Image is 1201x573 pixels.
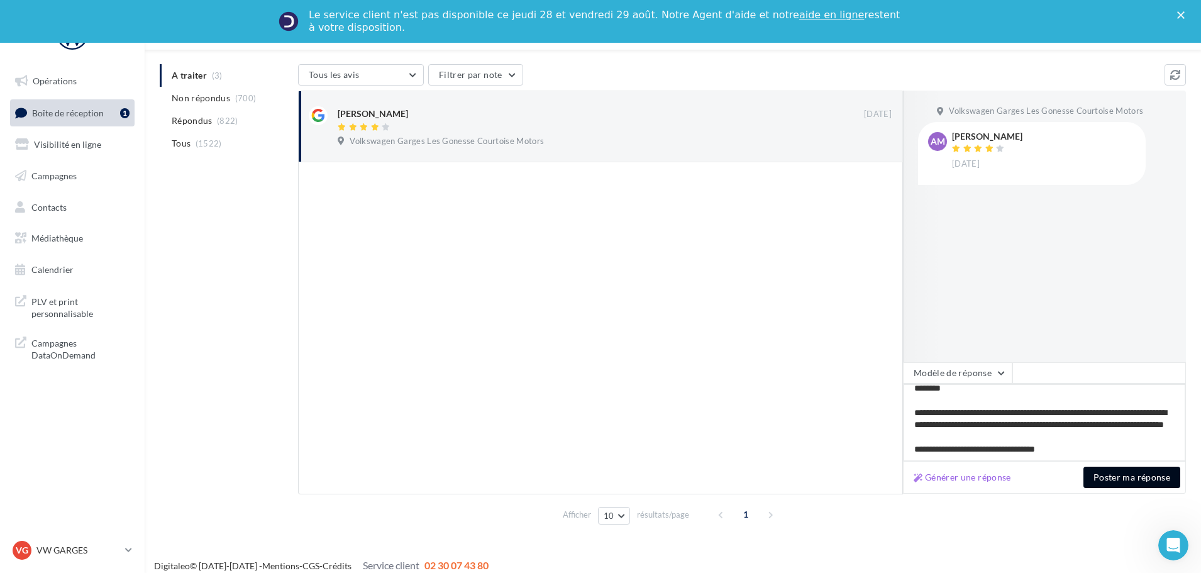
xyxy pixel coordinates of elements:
[8,288,137,325] a: PLV et print personnalisable
[1083,467,1180,488] button: Poster ma réponse
[279,11,299,31] img: Profile image for Service-Client
[16,544,28,557] span: VG
[34,139,101,150] span: Visibilité en ligne
[120,108,130,118] div: 1
[8,131,137,158] a: Visibilité en ligne
[309,69,360,80] span: Tous les avis
[8,330,137,367] a: Campagnes DataOnDemand
[302,560,319,571] a: CGS
[31,293,130,320] span: PLV et print personnalisable
[1177,11,1190,19] div: Fermer
[154,560,190,571] a: Digitaleo
[931,135,945,148] span: AM
[864,109,892,120] span: [DATE]
[8,68,137,94] a: Opérations
[31,201,67,212] span: Contacts
[1158,530,1188,560] iframe: Intercom live chat
[31,233,83,243] span: Médiathèque
[8,163,137,189] a: Campagnes
[952,159,980,170] span: [DATE]
[10,538,135,562] a: VG VW GARGES
[428,64,523,86] button: Filtrer par note
[235,93,257,103] span: (700)
[909,470,1016,485] button: Générer une réponse
[323,560,351,571] a: Crédits
[604,511,614,521] span: 10
[172,137,191,150] span: Tous
[33,75,77,86] span: Opérations
[736,504,756,525] span: 1
[637,509,689,521] span: résultats/page
[338,108,408,120] div: [PERSON_NAME]
[799,9,864,21] a: aide en ligne
[154,560,489,571] span: © [DATE]-[DATE] - - -
[949,106,1143,117] span: Volkswagen Garges Les Gonesse Courtoise Motors
[598,507,630,525] button: 10
[196,138,222,148] span: (1522)
[172,92,230,104] span: Non répondus
[8,99,137,126] a: Boîte de réception1
[8,257,137,283] a: Calendrier
[8,225,137,252] a: Médiathèque
[31,170,77,181] span: Campagnes
[262,560,299,571] a: Mentions
[363,559,419,571] span: Service client
[8,194,137,221] a: Contacts
[952,132,1022,141] div: [PERSON_NAME]
[172,114,213,127] span: Répondus
[563,509,591,521] span: Afficher
[31,335,130,362] span: Campagnes DataOnDemand
[298,64,424,86] button: Tous les avis
[424,559,489,571] span: 02 30 07 43 80
[36,544,120,557] p: VW GARGES
[31,264,74,275] span: Calendrier
[309,9,902,34] div: Le service client n'est pas disponible ce jeudi 28 et vendredi 29 août. Notre Agent d'aide et not...
[350,136,544,147] span: Volkswagen Garges Les Gonesse Courtoise Motors
[217,116,238,126] span: (822)
[32,107,104,118] span: Boîte de réception
[903,362,1012,384] button: Modèle de réponse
